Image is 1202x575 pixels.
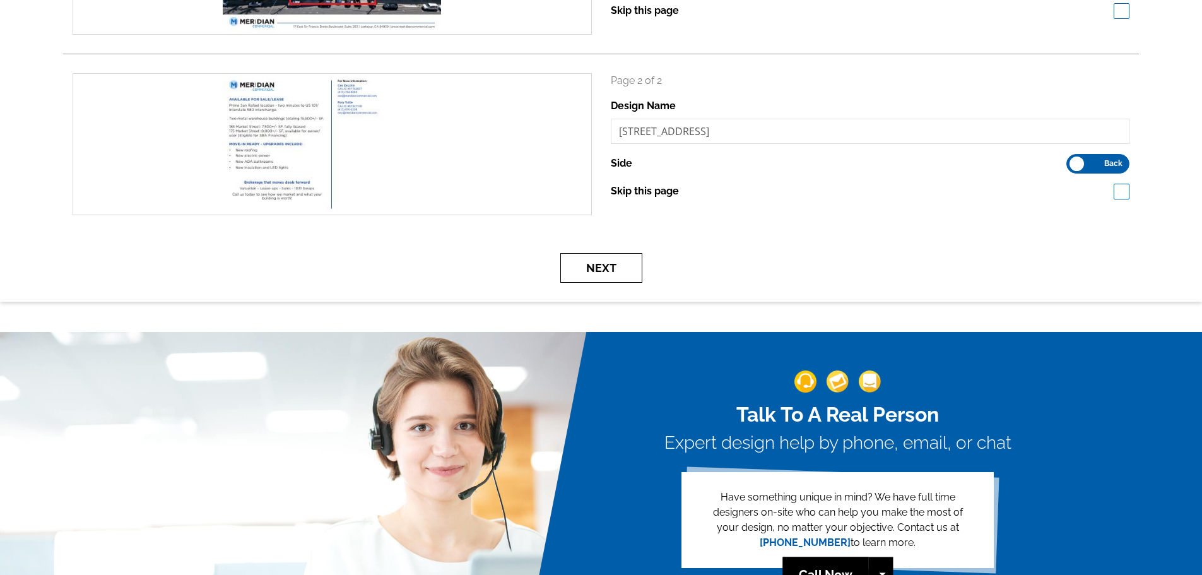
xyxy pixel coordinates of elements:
[794,370,816,393] img: support-img-1.png
[827,370,849,393] img: support-img-2.png
[611,73,1130,88] p: Page 2 of 2
[664,403,1011,427] h2: Talk To A Real Person
[611,3,679,18] label: Skip this page
[611,184,679,199] label: Skip this page
[560,253,642,283] button: Next
[664,432,1011,454] h3: Expert design help by phone, email, or chat
[611,98,676,114] label: Design Name
[1104,160,1122,167] span: Back
[760,536,851,548] a: [PHONE_NUMBER]
[950,282,1202,575] iframe: LiveChat chat widget
[611,119,1130,144] input: File Name
[611,156,632,171] label: Side
[702,490,974,550] p: Have something unique in mind? We have full time designers on-site who can help you make the most...
[859,370,881,393] img: support-img-3_1.png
